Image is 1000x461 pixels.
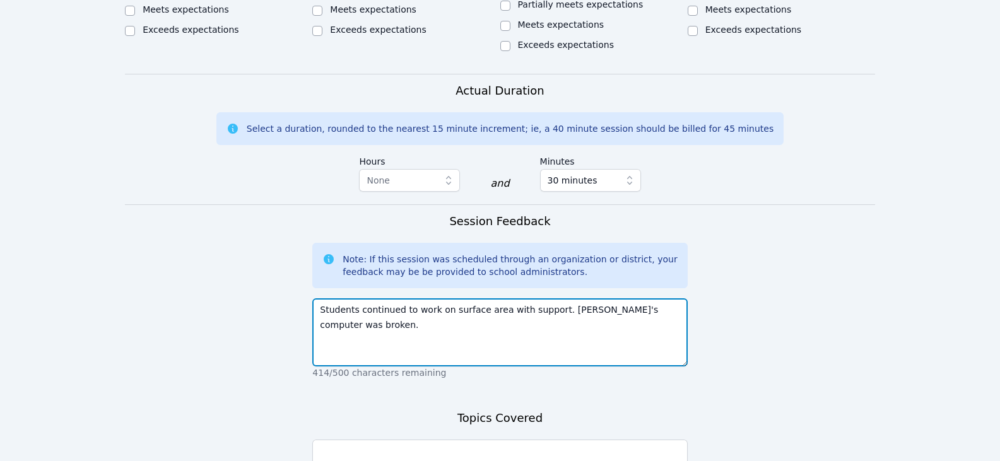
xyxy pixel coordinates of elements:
[548,173,597,188] span: 30 minutes
[312,298,687,366] textarea: Students continued to work on surface area with support. [PERSON_NAME]'s computer was broken.
[449,213,550,230] h3: Session Feedback
[330,25,426,35] label: Exceeds expectations
[705,4,792,15] label: Meets expectations
[457,409,543,427] h3: Topics Covered
[490,176,509,191] div: and
[367,175,390,185] span: None
[359,169,460,192] button: None
[540,169,641,192] button: 30 minutes
[143,4,229,15] label: Meets expectations
[343,253,677,278] div: Note: If this session was scheduled through an organization or district, your feedback may be be ...
[705,25,801,35] label: Exceeds expectations
[247,122,774,135] div: Select a duration, rounded to the nearest 15 minute increment; ie, a 40 minute session should be ...
[540,150,641,169] label: Minutes
[518,40,614,50] label: Exceeds expectations
[312,366,687,379] p: 414/500 characters remaining
[518,20,604,30] label: Meets expectations
[143,25,238,35] label: Exceeds expectations
[456,82,544,100] h3: Actual Duration
[359,150,460,169] label: Hours
[330,4,416,15] label: Meets expectations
